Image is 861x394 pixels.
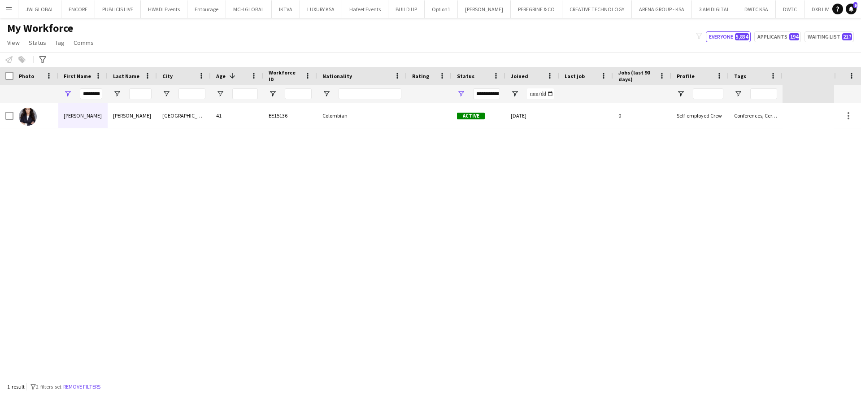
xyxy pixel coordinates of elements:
[853,2,857,8] span: 6
[692,0,737,18] button: 3 AM DIGITAL
[58,103,108,128] div: [PERSON_NAME]
[322,90,330,98] button: Open Filter Menu
[754,31,801,42] button: Applicants194
[80,88,102,99] input: First Name Filter Input
[789,33,799,40] span: 194
[7,39,20,47] span: View
[4,37,23,48] a: View
[226,0,272,18] button: MCH GLOBAL
[64,73,91,79] span: First Name
[272,0,300,18] button: IKTVA
[562,0,632,18] button: CREATIVE TECHNOLOGY
[846,4,857,14] a: 6
[162,90,170,98] button: Open Filter Menu
[300,0,342,18] button: LUXURY KSA
[36,383,61,390] span: 2 filters set
[388,0,425,18] button: BUILD UP
[527,88,554,99] input: Joined Filter Input
[162,73,173,79] span: City
[285,88,312,99] input: Workforce ID Filter Input
[671,103,729,128] div: Self-employed Crew
[458,0,511,18] button: [PERSON_NAME]
[511,90,519,98] button: Open Filter Menu
[457,90,465,98] button: Open Filter Menu
[317,103,407,128] div: Colombian
[269,90,277,98] button: Open Filter Menu
[565,73,585,79] span: Last job
[216,90,224,98] button: Open Filter Menu
[19,73,34,79] span: Photo
[412,73,429,79] span: Rating
[232,88,258,99] input: Age Filter Input
[7,22,73,35] span: My Workforce
[178,88,205,99] input: City Filter Input
[269,69,301,83] span: Workforce ID
[804,0,857,18] button: DXB LIVE / DWTC
[61,0,95,18] button: ENCORE
[19,108,37,126] img: Angelica Espinosa Salazar
[55,39,65,47] span: Tag
[64,90,72,98] button: Open Filter Menu
[95,0,141,18] button: PUBLICIS LIVE
[263,103,317,128] div: EE15136
[113,90,121,98] button: Open Filter Menu
[734,73,746,79] span: Tags
[70,37,97,48] a: Comms
[157,103,211,128] div: [GEOGRAPHIC_DATA]
[693,88,723,99] input: Profile Filter Input
[613,103,671,128] div: 0
[18,0,61,18] button: JWI GLOBAL
[842,33,852,40] span: 217
[511,0,562,18] button: PEREGRINE & CO
[425,0,458,18] button: Option1
[632,0,692,18] button: ARENA GROUP - KSA
[216,73,226,79] span: Age
[129,88,152,99] input: Last Name Filter Input
[37,54,48,65] app-action-btn: Advanced filters
[677,90,685,98] button: Open Filter Menu
[52,37,68,48] a: Tag
[74,39,94,47] span: Comms
[734,90,742,98] button: Open Filter Menu
[776,0,804,18] button: DWTC
[677,73,695,79] span: Profile
[737,0,776,18] button: DWTC KSA
[113,73,139,79] span: Last Name
[750,88,777,99] input: Tags Filter Input
[211,103,263,128] div: 41
[511,73,528,79] span: Joined
[187,0,226,18] button: Entourage
[141,0,187,18] button: HWADI Events
[339,88,401,99] input: Nationality Filter Input
[25,37,50,48] a: Status
[618,69,655,83] span: Jobs (last 90 days)
[29,39,46,47] span: Status
[457,73,474,79] span: Status
[735,33,749,40] span: 5,834
[457,113,485,119] span: Active
[804,31,854,42] button: Waiting list217
[61,382,102,392] button: Remove filters
[342,0,388,18] button: Hafeet Events
[108,103,157,128] div: [PERSON_NAME]
[322,73,352,79] span: Nationality
[729,103,783,128] div: Conferences, Ceremonies & Exhibitions, Done By Ahmed, Hospitality & Guest Relations, Live Shows &...
[505,103,559,128] div: [DATE]
[706,31,751,42] button: Everyone5,834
